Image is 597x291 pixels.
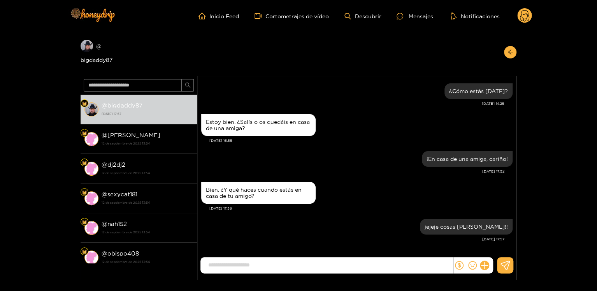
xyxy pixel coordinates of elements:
span: cámara de vídeo [255,12,265,19]
font: [DATE] 16:56 [209,139,232,143]
span: sonrisa [468,261,477,270]
font: 12 de septiembre de 2025 13:54 [102,142,150,145]
img: Nivel de ventilador [82,101,87,106]
font: Notificaciones [460,13,499,19]
img: conversación [84,221,98,235]
div: 20 de septiembre, 17:56 [201,182,316,204]
img: Nivel de ventilador [82,220,87,224]
font: 12 de septiembre de 2025 13:54 [102,201,150,204]
a: Inicio Feed [198,12,239,19]
img: conversación [84,102,98,116]
font: @ [96,43,102,49]
div: 20 de septiembre, 17:52 [422,151,513,167]
font: sexycat181 [107,191,137,198]
img: conversación [84,132,98,146]
a: Cortometrajes de vídeo [255,12,329,19]
button: Notificaciones [448,12,502,20]
img: Nivel de ventilador [82,190,87,195]
font: bigdaddy87 [107,102,142,109]
font: [DATE] 17:52 [482,169,504,173]
font: @ [102,220,107,227]
span: hogar [198,12,209,19]
font: [DATE] 14:26 [482,102,504,106]
font: dj2dj2 [107,161,125,168]
font: Inicio Feed [209,13,239,19]
a: Descubrir [344,13,381,19]
img: Nivel de ventilador [82,131,87,136]
font: [DATE] 17:56 [209,206,232,210]
span: flecha izquierda [507,49,513,56]
span: dólar [455,261,464,270]
div: @bigdaddy87 [81,40,197,64]
font: [DATE] 17:57 [482,237,504,241]
img: conversación [84,191,98,205]
img: Nivel de ventilador [82,160,87,165]
font: nah152 [107,220,127,227]
font: @ [102,250,107,257]
font: jejeje cosas [PERSON_NAME]!! [425,224,508,229]
div: 20 de septiembre, 16:56 [201,114,316,136]
font: Estoy bien. ¿Salís o os quedáis en casa de una amiga? [206,119,310,131]
div: 20 de septiembre, 17:57 [420,219,513,235]
font: @ [102,191,107,198]
font: [DATE] 17:57 [102,112,121,115]
font: 12 de septiembre de 2025 13:54 [102,260,150,263]
font: 12 de septiembre de 2025 13:54 [102,171,150,175]
button: flecha izquierda [504,46,516,58]
span: buscar [185,82,191,89]
button: dólar [453,259,465,271]
font: ¡En casa de una amiga, cariño! [427,156,508,162]
font: @[PERSON_NAME] [102,132,160,138]
font: ¿Cómo estás [DATE]? [449,88,508,94]
font: Cortometrajes de vídeo [265,13,329,19]
font: @ [102,161,107,168]
font: Descubrir [355,13,381,19]
button: buscar [181,79,194,92]
font: Mensajes [408,13,433,19]
img: Nivel de ventilador [82,249,87,254]
font: 12 de septiembre de 2025 13:54 [102,231,150,234]
font: @ [102,102,107,109]
div: 20 de septiembre, 14:26 [444,83,513,99]
img: conversación [84,250,98,265]
img: conversación [84,162,98,176]
font: Bien. ¿Y qué haces cuando estás en casa de tu amigo? [206,187,302,199]
font: bigdaddy87 [81,57,112,63]
font: obispo408 [107,250,139,257]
